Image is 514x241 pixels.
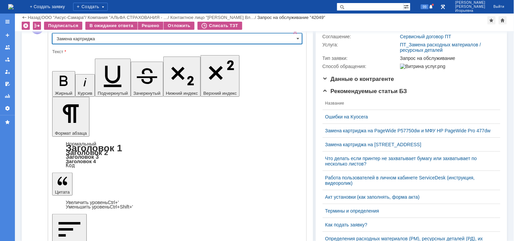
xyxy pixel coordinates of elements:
button: Зачеркнутый [131,62,163,97]
span: Добрый день [3,3,37,9]
span: Жирный [55,91,73,96]
button: Курсив [75,74,95,97]
div: Сделать домашней страницей [499,16,507,24]
a: Код [66,162,75,169]
div: Создать [73,3,108,11]
a: Работа пользователей в личном кабинете ServiceDesk (инструкция, видеоролик) [325,175,492,186]
span: Верхний индекс [203,91,237,96]
button: Формат абзаца [52,97,89,137]
a: Отчеты [2,91,13,102]
div: Тип заявки: [323,56,399,61]
div: Добавить в избранное [488,16,496,24]
div: Удалить [22,22,30,30]
a: ПТ_Замена расходных материалов / ресурсных деталей [400,42,481,53]
span: Цитата [55,190,70,195]
span: Данные о контрагенте [323,76,394,82]
a: Что делать если принтер не захватывает бумагу или захватывает по несколько листов? [325,156,492,167]
a: Заявки в моей ответственности [2,54,13,65]
a: Контактное лицо "[PERSON_NAME] Вл… [170,15,255,20]
a: Нормальный [66,141,96,147]
div: Запрос на обслуживание [400,56,497,61]
a: Замена картриджа на PageWide P57750dw и МФУ HP PageWide Pro 477dw [325,128,492,133]
div: Цитата [52,200,302,209]
span: Скрыть панель инструментов [291,28,300,36]
span: Зачеркнутый [133,91,161,96]
span: На аппарате проведена замена РМ (РД) [3,10,92,24]
button: Верхний индекс [201,55,240,97]
button: Цитата [52,173,73,196]
div: / [170,15,258,20]
button: Подчеркнутый [95,59,130,97]
div: Шаблон [52,27,301,32]
a: Заявки на командах [2,42,13,53]
span: С уважением, первая линия технической поддержки [3,60,75,81]
a: Перейти на домашнюю страницу [8,4,14,9]
font: Данный расходный материал списан с остатков подменного склада [3,24,98,38]
a: Акт установки (как заполнять, форма акта) [325,194,492,200]
span: Расширенный поиск [404,3,410,9]
span: Формат абзаца [55,131,87,136]
a: Термины и определения [325,208,492,214]
span: Нижний индекс [166,91,198,96]
a: Создать заявку [2,30,13,41]
th: Название [323,97,495,110]
div: | [40,15,41,20]
div: / [42,15,88,20]
img: logo [8,4,14,9]
a: ООО "Аксус-Самара" [42,15,85,20]
a: Мои согласования [2,79,13,89]
img: Витрина услуг.png [400,64,446,69]
a: Ошибки на Kyocera [325,114,492,119]
a: Заголовок 3 [66,154,99,160]
a: Сервисный договор ПТ [400,34,451,39]
a: Decrease [66,204,133,210]
button: Нижний индекс [163,57,201,97]
a: Мои заявки [2,66,13,77]
span: Ctrl+' [108,200,119,205]
a: Заголовок 1 [66,143,122,153]
a: Заголовок 2 [66,149,108,156]
div: Работа с массовостью [33,22,41,30]
div: Способ обращения: [323,64,399,69]
div: Формат абзаца [52,141,302,168]
div: Запрос на обслуживание "42049" [258,15,326,20]
div: / [88,15,170,20]
button: Жирный [52,71,75,97]
a: Назад [28,15,40,20]
span: Рекомендуемые статьи БЗ [323,88,407,94]
span: Игорьевна [455,9,486,13]
div: Текст [52,49,301,54]
span: [PERSON_NAME] [455,5,486,9]
div: Услуга: [323,42,399,47]
span: Ctrl+Shift+' [110,204,133,210]
a: Компания "АЛЬФА СТРАХОВАНИЯ - … [88,15,168,20]
span: 99 [421,4,429,9]
span: Курсив [78,91,92,96]
a: Настройки [2,103,13,114]
span: Подчеркнутый [98,91,128,96]
a: Increase [66,200,119,205]
a: Заголовок 4 [66,158,96,164]
a: Замена картриджа на [STREET_ADDRESS] [325,142,492,147]
div: Соглашение: [323,34,399,39]
span: [PERSON_NAME] [455,1,486,5]
a: Перейти в интерфейс администратора [439,3,447,11]
a: Как подать заявку? [325,222,492,227]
